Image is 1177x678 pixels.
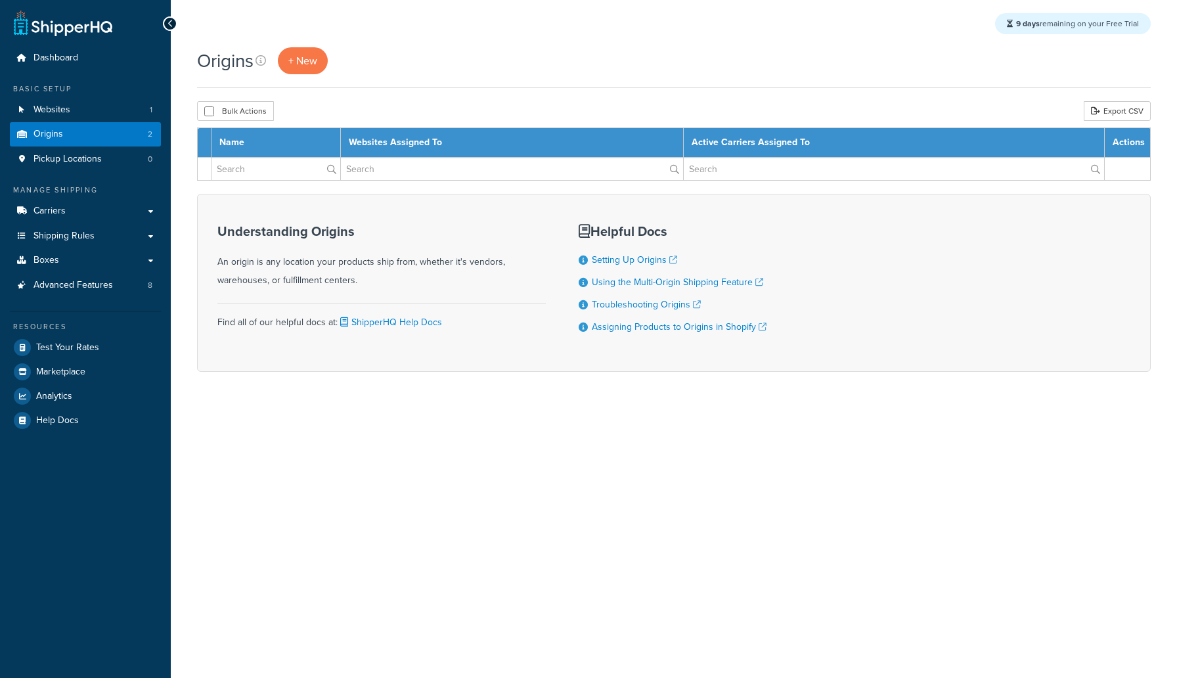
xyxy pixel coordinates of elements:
[1084,101,1151,121] a: Export CSV
[33,129,63,140] span: Origins
[10,273,161,298] li: Advanced Features
[10,360,161,384] a: Marketplace
[10,147,161,171] a: Pickup Locations 0
[148,280,152,291] span: 8
[338,315,442,329] a: ShipperHQ Help Docs
[148,129,152,140] span: 2
[36,391,72,402] span: Analytics
[288,53,317,68] span: + New
[197,48,254,74] h1: Origins
[197,101,274,121] button: Bulk Actions
[10,384,161,408] a: Analytics
[592,298,701,311] a: Troubleshooting Origins
[217,303,546,332] div: Find all of our helpful docs at:
[10,147,161,171] li: Pickup Locations
[217,224,546,290] div: An origin is any location your products ship from, whether it's vendors, warehouses, or fulfillme...
[684,128,1105,158] th: Active Carriers Assigned To
[10,224,161,248] a: Shipping Rules
[579,224,766,238] h3: Helpful Docs
[217,224,546,238] h3: Understanding Origins
[10,321,161,332] div: Resources
[33,104,70,116] span: Websites
[278,47,328,74] a: + New
[36,342,99,353] span: Test Your Rates
[10,185,161,196] div: Manage Shipping
[1105,128,1151,158] th: Actions
[10,336,161,359] a: Test Your Rates
[592,275,763,289] a: Using the Multi-Origin Shipping Feature
[592,320,766,334] a: Assigning Products to Origins in Shopify
[33,280,113,291] span: Advanced Features
[340,128,683,158] th: Websites Assigned To
[211,128,341,158] th: Name
[10,98,161,122] a: Websites 1
[341,158,683,180] input: Search
[1016,18,1040,30] strong: 9 days
[10,273,161,298] a: Advanced Features 8
[995,13,1151,34] div: remaining on your Free Trial
[33,206,66,217] span: Carriers
[10,83,161,95] div: Basic Setup
[10,46,161,70] a: Dashboard
[33,53,78,64] span: Dashboard
[33,154,102,165] span: Pickup Locations
[148,154,152,165] span: 0
[10,248,161,273] a: Boxes
[14,10,112,36] a: ShipperHQ Home
[10,199,161,223] a: Carriers
[33,255,59,266] span: Boxes
[211,158,340,180] input: Search
[10,98,161,122] li: Websites
[10,409,161,432] a: Help Docs
[10,122,161,147] li: Origins
[36,367,85,378] span: Marketplace
[684,158,1104,180] input: Search
[33,231,95,242] span: Shipping Rules
[10,122,161,147] a: Origins 2
[150,104,152,116] span: 1
[36,415,79,426] span: Help Docs
[592,253,677,267] a: Setting Up Origins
